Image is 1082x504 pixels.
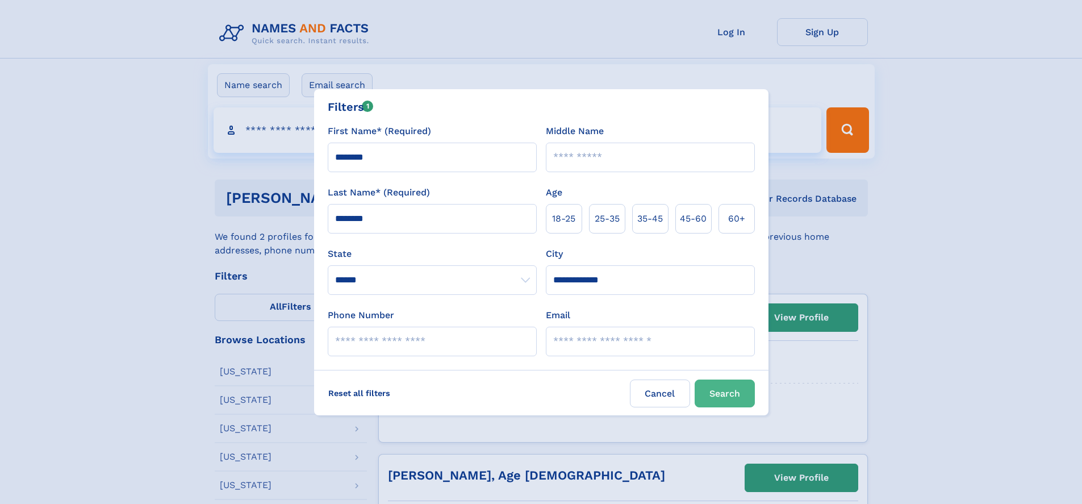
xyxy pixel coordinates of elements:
[328,98,374,115] div: Filters
[680,212,707,226] span: 45‑60
[546,186,562,199] label: Age
[328,309,394,322] label: Phone Number
[595,212,620,226] span: 25‑35
[546,247,563,261] label: City
[728,212,745,226] span: 60+
[695,380,755,407] button: Search
[321,380,398,407] label: Reset all filters
[552,212,575,226] span: 18‑25
[328,247,537,261] label: State
[546,309,570,322] label: Email
[328,186,430,199] label: Last Name* (Required)
[328,124,431,138] label: First Name* (Required)
[546,124,604,138] label: Middle Name
[637,212,663,226] span: 35‑45
[630,380,690,407] label: Cancel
